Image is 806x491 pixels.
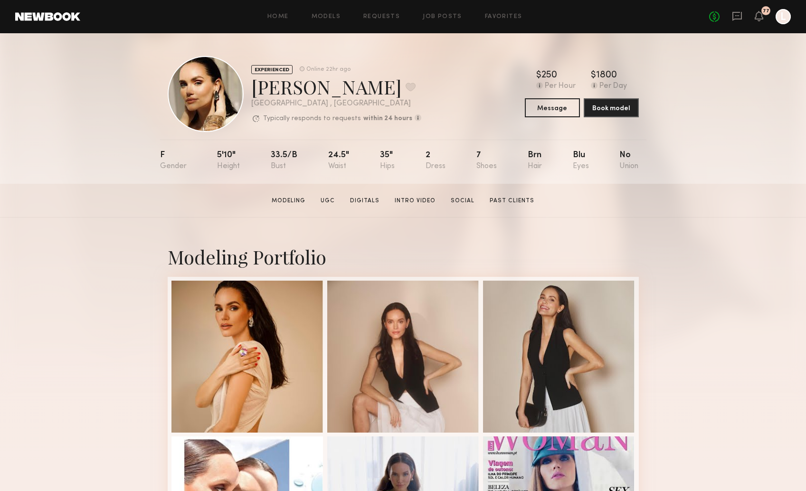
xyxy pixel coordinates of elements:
div: 250 [541,71,557,80]
a: Models [312,14,341,20]
a: Past Clients [486,197,538,205]
div: 35" [380,151,395,170]
div: $ [591,71,596,80]
div: 24.5" [328,151,349,170]
div: F [160,151,187,170]
a: Home [267,14,289,20]
div: 1800 [596,71,617,80]
p: Typically responds to requests [263,115,361,122]
div: 77 [763,9,769,14]
div: Online 22hr ago [306,66,351,73]
button: Book model [584,98,639,117]
a: UGC [317,197,339,205]
a: Favorites [485,14,522,20]
div: Modeling Portfolio [168,244,639,269]
div: EXPERIENCED [251,65,293,74]
a: Requests [363,14,400,20]
b: within 24 hours [363,115,412,122]
div: Brn [528,151,542,170]
a: Job Posts [423,14,462,20]
div: [GEOGRAPHIC_DATA] , [GEOGRAPHIC_DATA] [251,100,421,108]
a: Digitals [346,197,383,205]
div: $ [536,71,541,80]
a: Modeling [268,197,309,205]
div: [PERSON_NAME] [251,74,421,99]
div: Per Hour [545,82,576,91]
div: No [619,151,638,170]
div: Blu [573,151,589,170]
div: 2 [426,151,446,170]
div: Per Day [599,82,627,91]
div: 5'10" [217,151,240,170]
a: Intro Video [391,197,439,205]
div: 7 [476,151,497,170]
a: L [776,9,791,24]
div: 33.5/b [271,151,297,170]
button: Message [525,98,580,117]
a: Social [447,197,478,205]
